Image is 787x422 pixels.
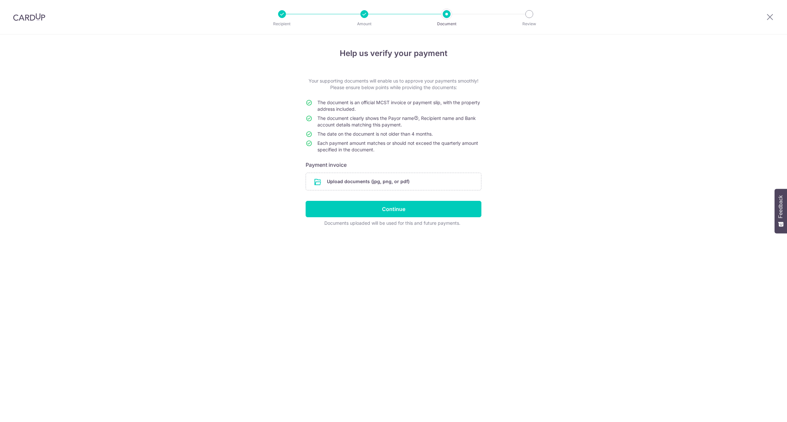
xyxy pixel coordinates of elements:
[317,115,476,127] span: The document clearly shows the Payor name , Recipient name and Bank account details matching this...
[340,21,389,27] p: Amount
[306,201,481,217] input: Continue
[13,13,45,21] img: CardUp
[258,21,306,27] p: Recipient
[306,161,481,169] h6: Payment invoice
[745,402,780,419] iframe: Opens a widget where you can find more information
[306,48,481,59] h4: Help us verify your payment
[422,21,471,27] p: Document
[505,21,554,27] p: Review
[775,189,787,233] button: Feedback - Show survey
[306,78,481,91] p: Your supporting documents will enable us to approve your payments smoothly! Please ensure below p...
[317,140,478,152] span: Each payment amount matches or should not exceed the quarterly amount specified in the document.
[306,220,479,226] div: Documents uploaded will be used for this and future payments.
[317,100,480,112] span: The document is an official MCST invoice or payment slip, with the property address included.
[317,131,433,137] span: The date on the document is not older than 4 months.
[306,173,481,190] div: Upload documents (jpg, png, or pdf)
[778,195,784,218] span: Feedback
